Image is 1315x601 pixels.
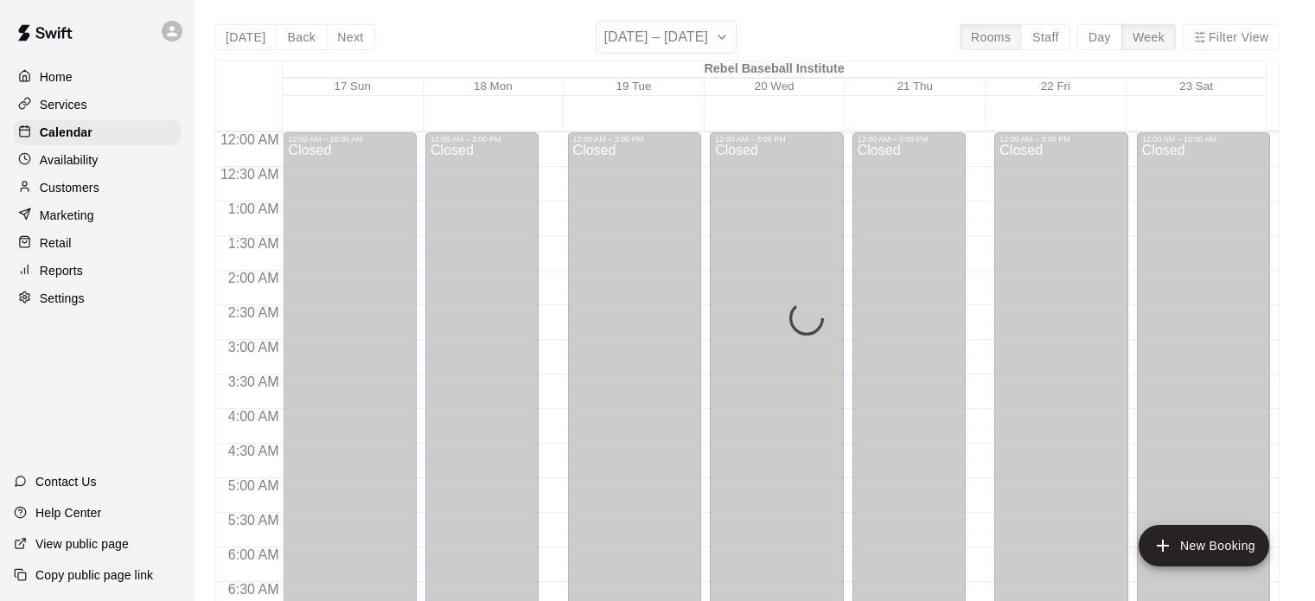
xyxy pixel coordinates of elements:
[14,64,181,90] a: Home
[40,179,99,196] p: Customers
[755,80,795,93] button: 20 Wed
[224,374,284,389] span: 3:30 AM
[288,135,412,144] div: 12:00 AM – 10:00 AM
[224,513,284,527] span: 5:30 AM
[858,135,961,144] div: 12:00 AM – 3:00 PM
[40,68,73,86] p: Home
[1139,525,1269,566] button: add
[715,135,839,144] div: 12:00 AM – 3:00 PM
[35,566,153,584] p: Copy public page link
[40,262,83,279] p: Reports
[216,132,284,147] span: 12:00 AM
[14,175,181,201] a: Customers
[35,535,129,553] p: View public page
[999,135,1123,144] div: 12:00 AM – 3:00 PM
[14,119,181,145] a: Calendar
[14,92,181,118] a: Services
[14,202,181,228] a: Marketing
[14,285,181,311] a: Settings
[573,135,697,144] div: 12:00 AM – 3:00 PM
[224,271,284,285] span: 2:00 AM
[224,478,284,493] span: 5:00 AM
[431,135,533,144] div: 12:00 AM – 3:00 PM
[897,80,933,93] button: 21 Thu
[40,96,87,113] p: Services
[1041,80,1070,93] button: 22 Fri
[224,582,284,597] span: 6:30 AM
[224,444,284,458] span: 4:30 AM
[283,61,1267,78] div: Rebel Baseball Institute
[40,290,85,307] p: Settings
[40,151,99,169] p: Availability
[224,340,284,355] span: 3:00 AM
[40,124,93,141] p: Calendar
[216,167,284,182] span: 12:30 AM
[474,80,512,93] button: 18 Mon
[224,409,284,424] span: 4:00 AM
[35,504,101,521] p: Help Center
[335,80,371,93] button: 17 Sun
[14,230,181,256] a: Retail
[616,80,652,93] button: 19 Tue
[14,258,181,284] a: Reports
[224,547,284,562] span: 6:00 AM
[224,201,284,216] span: 1:00 AM
[40,207,94,224] p: Marketing
[1179,80,1213,93] button: 23 Sat
[1142,135,1266,144] div: 12:00 AM – 10:00 AM
[40,234,72,252] p: Retail
[224,305,284,320] span: 2:30 AM
[35,473,97,490] p: Contact Us
[14,147,181,173] a: Availability
[224,236,284,251] span: 1:30 AM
